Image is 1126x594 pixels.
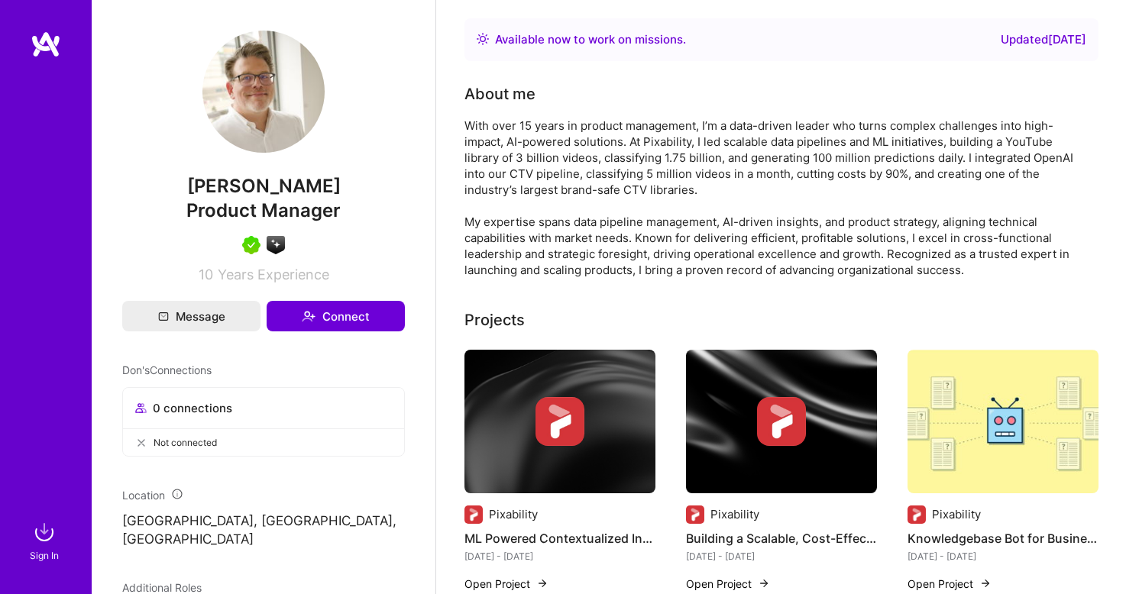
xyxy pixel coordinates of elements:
[536,577,548,589] img: arrow-right
[686,548,877,564] div: [DATE] - [DATE]
[464,528,655,548] h4: ML Powered Contextualized Insight Dashboard for YouTube Content Insights
[686,576,770,592] button: Open Project
[186,199,341,221] span: Product Manager
[30,547,59,563] div: Sign In
[218,266,329,282] span: Years Experience
[477,33,489,45] img: Availability
[464,576,548,592] button: Open Project
[135,402,147,414] i: icon Collaborator
[122,581,202,594] span: Additional Roles
[979,577,992,589] img: arrow-right
[464,118,1076,278] div: With over 15 years in product management, I’m a data-driven leader who turns complex challenges i...
[464,548,655,564] div: [DATE] - [DATE]
[154,434,217,450] span: Not connected
[1001,31,1086,49] div: Updated [DATE]
[686,528,877,548] h4: Building a Scalable, Cost-Effective CTV Content Safety Model with AI Integration and Real-Time In...
[908,528,1098,548] h4: Knowledgebase Bot for Business Intelligence Platform
[464,350,655,493] img: cover
[31,31,61,58] img: logo
[302,309,315,323] i: icon Connect
[122,387,405,457] button: 0 connectionsNot connected
[199,266,213,282] span: 10
[135,437,147,449] i: icon CloseGray
[29,517,60,547] img: sign in
[122,487,405,503] div: Location
[710,506,759,522] div: Pixability
[908,576,992,592] button: Open Project
[122,512,405,549] p: [GEOGRAPHIC_DATA], [GEOGRAPHIC_DATA], [GEOGRAPHIC_DATA]
[122,175,405,198] span: [PERSON_NAME]
[758,577,770,589] img: arrow-right
[153,400,232,416] span: 0 connections
[32,517,60,563] a: sign inSign In
[202,31,325,153] img: User Avatar
[158,311,169,321] i: icon Mail
[489,506,538,522] div: Pixability
[932,506,981,522] div: Pixability
[686,505,704,524] img: Company logo
[464,505,483,524] img: Company logo
[267,236,285,254] img: A.I. guild
[242,236,260,254] img: A.Teamer in Residence
[535,397,584,446] img: Company logo
[464,82,535,105] div: About me
[908,505,926,524] img: Company logo
[267,301,405,331] button: Connect
[464,308,525,331] div: Projects
[495,31,686,49] div: Available now to work on missions .
[122,301,260,331] button: Message
[122,362,212,378] span: Don's Connections
[757,397,806,446] img: Company logo
[908,548,1098,564] div: [DATE] - [DATE]
[686,350,877,493] img: cover
[908,350,1098,493] img: Knowledgebase Bot for Business Intelligence Platform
